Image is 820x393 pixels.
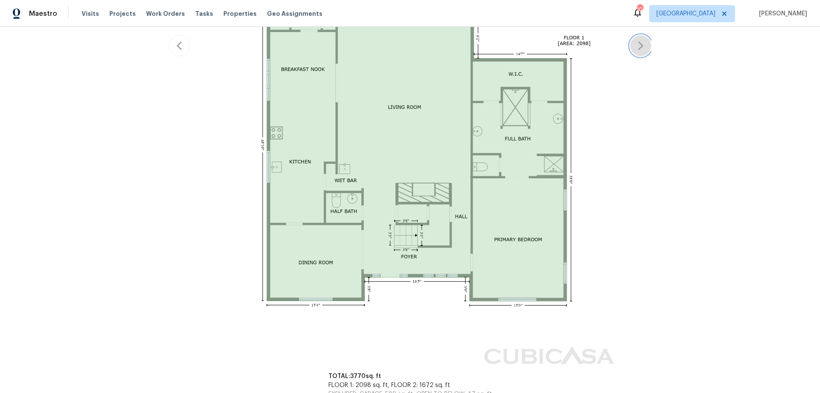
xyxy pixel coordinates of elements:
span: [GEOGRAPHIC_DATA] [656,9,715,18]
span: Projects [109,9,136,18]
p: TOTAL: 3770 sq. ft [328,372,492,381]
span: Properties [223,9,257,18]
span: [PERSON_NAME] [756,9,807,18]
span: Geo Assignments [267,9,322,18]
div: 10 [637,5,643,14]
span: Tasks [195,11,213,17]
span: Work Orders [146,9,185,18]
span: Maestro [29,9,57,18]
p: FLOOR 1: 2098 sq. ft, FLOOR 2: 1672 sq. ft [328,381,492,390]
span: Visits [82,9,99,18]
